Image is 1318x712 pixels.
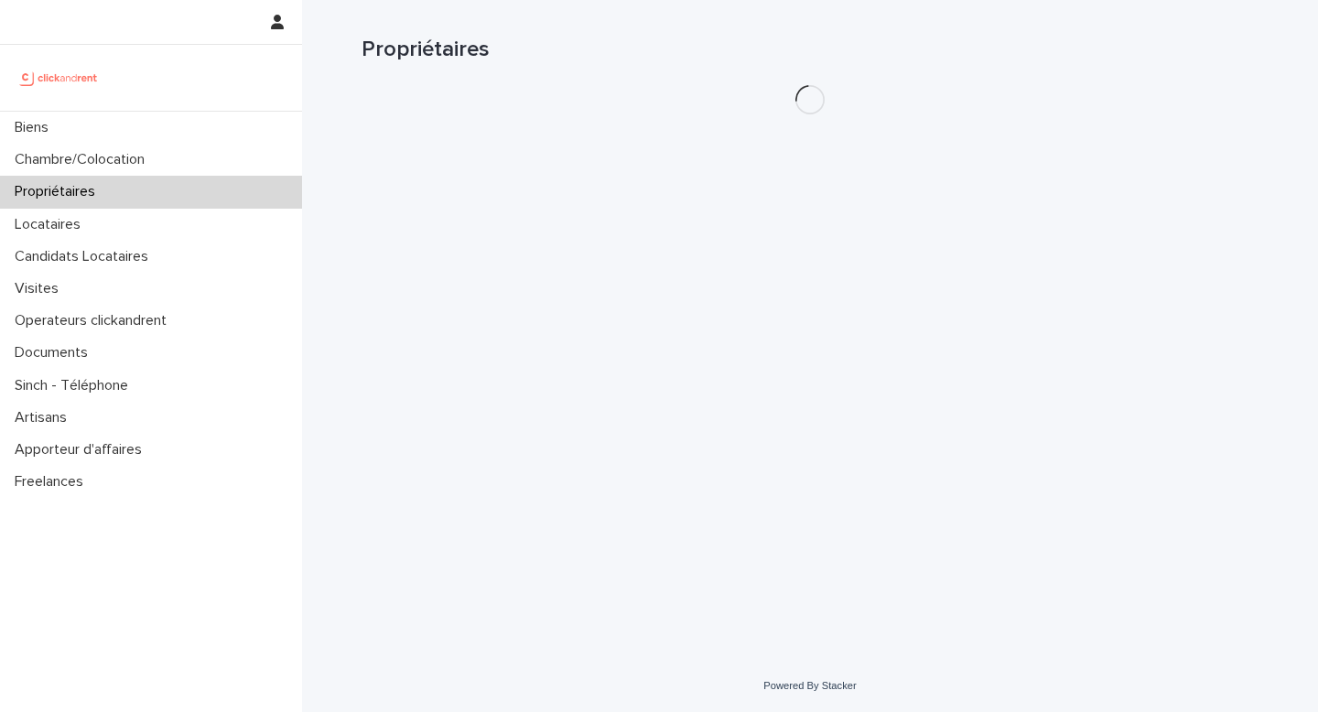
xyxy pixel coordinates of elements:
p: Biens [7,119,63,136]
p: Documents [7,344,103,361]
img: UCB0brd3T0yccxBKYDjQ [15,59,103,96]
p: Locataires [7,216,95,233]
p: Operateurs clickandrent [7,312,181,329]
p: Visites [7,280,73,297]
p: Chambre/Colocation [7,151,159,168]
p: Candidats Locataires [7,248,163,265]
h1: Propriétaires [362,37,1259,63]
p: Propriétaires [7,183,110,200]
p: Freelances [7,473,98,491]
a: Powered By Stacker [763,680,856,691]
p: Artisans [7,409,81,426]
p: Sinch - Téléphone [7,377,143,394]
p: Apporteur d'affaires [7,441,157,458]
